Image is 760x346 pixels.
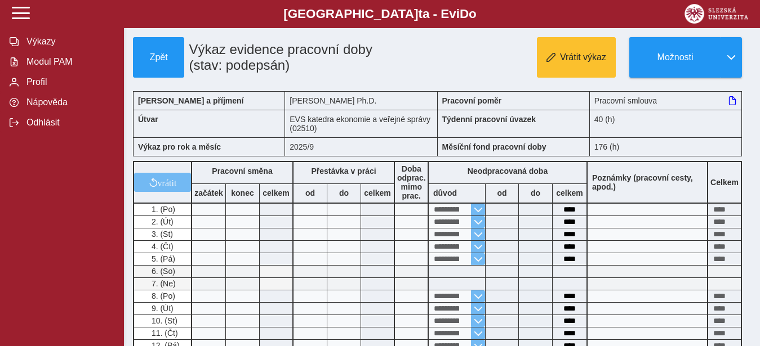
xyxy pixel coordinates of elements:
[590,137,742,156] div: 176 (h)
[138,96,243,105] b: [PERSON_NAME] a příjmení
[23,77,114,87] span: Profil
[639,52,712,62] span: Možnosti
[23,97,114,107] span: Nápověda
[192,188,225,197] b: začátek
[553,188,586,197] b: celkem
[149,230,173,239] span: 3. (St)
[149,279,176,288] span: 7. (Ne)
[138,52,179,62] span: Zpět
[294,188,327,197] b: od
[590,91,742,110] div: Pracovní smlouva
[260,188,292,197] b: celkem
[184,37,390,78] h1: Výkaz evidence pracovní doby (stav: podepsán)
[685,4,748,24] img: logo_web_su.png
[588,173,707,191] b: Poznámky (pracovní cesty, apod.)
[133,37,184,78] button: Zpět
[149,329,178,338] span: 11. (Čt)
[519,188,552,197] b: do
[537,37,616,78] button: Vrátit výkaz
[138,115,158,124] b: Útvar
[460,7,469,21] span: D
[442,115,536,124] b: Týdenní pracovní úvazek
[285,91,437,110] div: [PERSON_NAME] Ph.D.
[560,52,606,62] span: Vrátit výkaz
[327,188,361,197] b: do
[34,7,726,21] b: [GEOGRAPHIC_DATA] a - Evi
[134,173,191,192] button: vrátit
[149,205,175,214] span: 1. (Po)
[149,316,177,325] span: 10. (St)
[212,167,272,176] b: Pracovní směna
[23,37,114,47] span: Výkazy
[285,110,437,137] div: EVS katedra ekonomie a veřejné správy (02510)
[149,242,174,251] span: 4. (Čt)
[361,188,394,197] b: celkem
[158,178,177,187] span: vrátit
[433,188,457,197] b: důvod
[710,178,739,187] b: Celkem
[149,254,175,263] span: 5. (Pá)
[469,7,477,21] span: o
[468,167,548,176] b: Neodpracovaná doba
[138,142,221,151] b: Výkaz pro rok a měsíc
[226,188,259,197] b: konec
[418,7,422,21] span: t
[23,57,114,67] span: Modul PAM
[442,96,502,105] b: Pracovní poměr
[397,164,426,200] b: Doba odprac. mimo prac.
[311,167,376,176] b: Přestávka v práci
[590,110,742,137] div: 40 (h)
[442,142,546,151] b: Měsíční fond pracovní doby
[23,118,114,128] span: Odhlásit
[486,188,518,197] b: od
[149,291,175,300] span: 8. (Po)
[149,267,175,276] span: 6. (So)
[285,137,437,156] div: 2025/9
[629,37,721,78] button: Možnosti
[149,217,174,226] span: 2. (Út)
[149,304,174,313] span: 9. (Út)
